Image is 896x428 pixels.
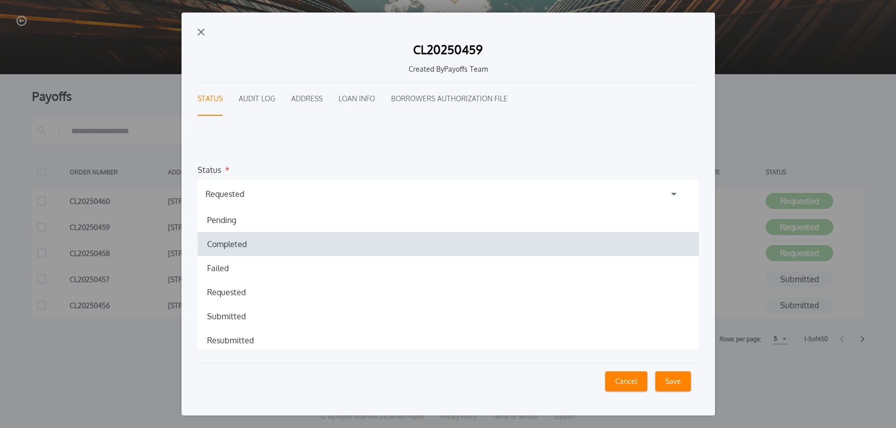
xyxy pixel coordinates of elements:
h1: Pending [199,214,244,226]
h1: Requested [199,286,254,298]
h1: Completed [199,238,255,250]
button: Loan Info [338,83,375,116]
a: Completed [198,232,699,256]
button: Status [198,83,223,116]
button: Requested [198,180,699,208]
a: Submitted [198,304,699,328]
button: Cancel [605,371,647,391]
a: Resubmitted [198,328,699,352]
h1: Resubmitted [199,334,262,346]
h1: Created By Payoffs Team [206,64,691,74]
button: Save [655,371,691,391]
button: Borrowers Authorization File [391,83,507,116]
img: exit-icon [198,29,205,36]
button: exit-iconCL20250459Created ByPayoffs TeamStatusAudit LogAddressLoan InfoBorrowers Authorization F... [182,13,715,415]
div: Requested [206,188,244,200]
button: Audit Log [239,83,275,116]
label: Status [198,164,221,172]
a: Requested [198,280,699,304]
h1: CL20250459 [413,44,483,56]
button: Address [291,83,322,116]
a: Pending [198,208,699,232]
a: Failed [198,256,699,280]
h1: Submitted [199,310,254,322]
h1: Failed [199,262,237,274]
